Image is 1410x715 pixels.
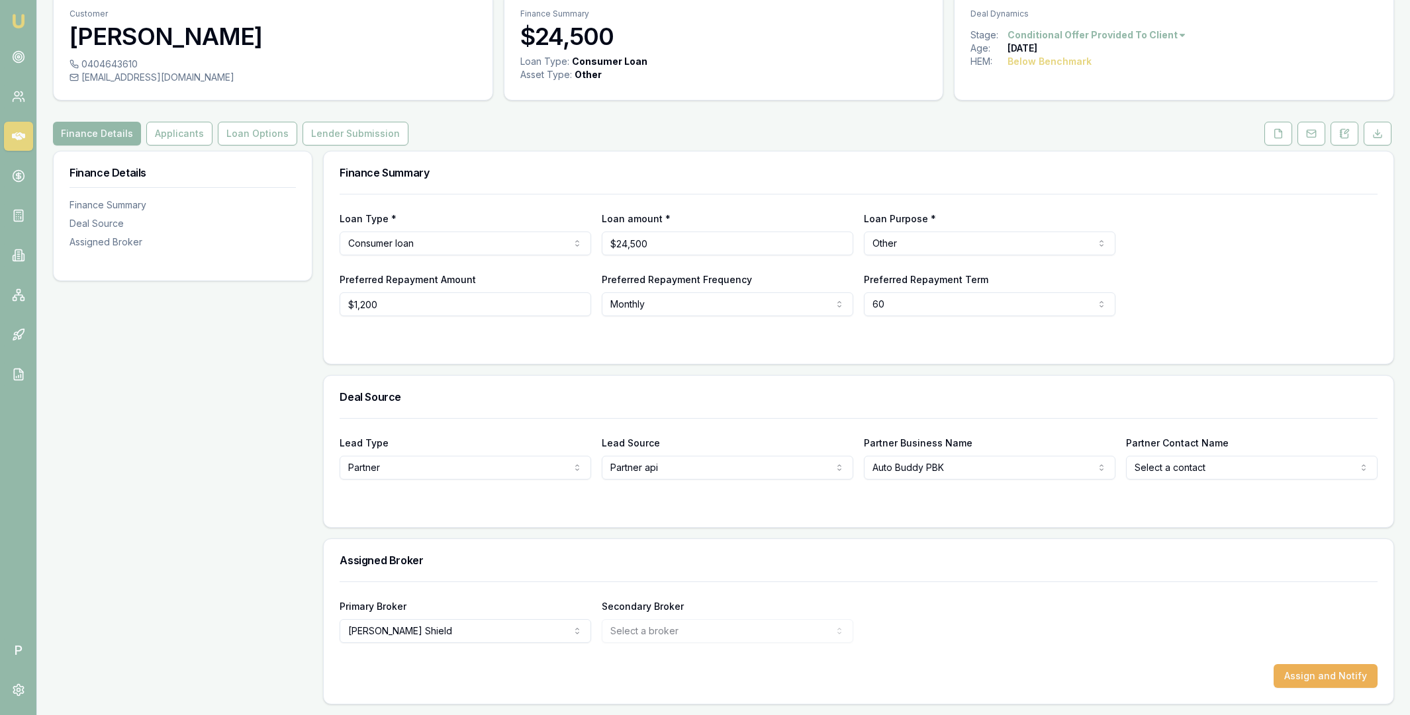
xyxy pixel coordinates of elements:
a: Applicants [144,122,215,146]
span: P [4,636,33,665]
div: [DATE] [1008,42,1037,55]
button: Conditional Offer Provided To Client [1008,28,1187,42]
h3: Deal Source [340,392,1378,402]
a: Finance Details [53,122,144,146]
h3: [PERSON_NAME] [70,23,477,50]
p: Customer [70,9,477,19]
img: emu-icon-u.png [11,13,26,29]
p: Finance Summary [520,9,927,19]
div: [EMAIL_ADDRESS][DOMAIN_NAME] [70,71,477,84]
button: Finance Details [53,122,141,146]
label: Partner Business Name [864,437,972,448]
input: $ [602,231,853,255]
label: Preferred Repayment Frequency [602,274,752,285]
button: Lender Submission [303,122,408,146]
label: Loan Type * [340,213,397,224]
div: Below Benchmark [1008,55,1092,68]
div: Stage: [970,28,1008,42]
h3: Assigned Broker [340,555,1378,566]
div: Asset Type : [520,68,572,81]
div: Consumer Loan [572,55,647,68]
h3: $24,500 [520,23,927,50]
button: Applicants [146,122,212,146]
div: Loan Type: [520,55,569,68]
button: Loan Options [218,122,297,146]
div: Finance Summary [70,198,296,212]
label: Preferred Repayment Term [864,274,988,285]
div: Other [575,68,602,81]
h3: Finance Summary [340,167,1378,178]
p: Deal Dynamics [970,9,1378,19]
label: Preferred Repayment Amount [340,274,476,285]
label: Lead Source [602,437,660,448]
div: Deal Source [70,217,296,230]
label: Loan amount * [602,213,671,224]
button: Assign and Notify [1274,664,1378,688]
div: 0404643610 [70,58,477,71]
label: Primary Broker [340,601,406,612]
a: Loan Options [215,122,300,146]
label: Secondary Broker [602,601,684,612]
label: Partner Contact Name [1126,437,1229,448]
div: Assigned Broker [70,235,296,249]
input: $ [340,292,591,316]
label: Lead Type [340,437,389,448]
h3: Finance Details [70,167,296,178]
div: HEM: [970,55,1008,68]
div: Age: [970,42,1008,55]
label: Loan Purpose * [864,213,936,224]
a: Lender Submission [300,122,411,146]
